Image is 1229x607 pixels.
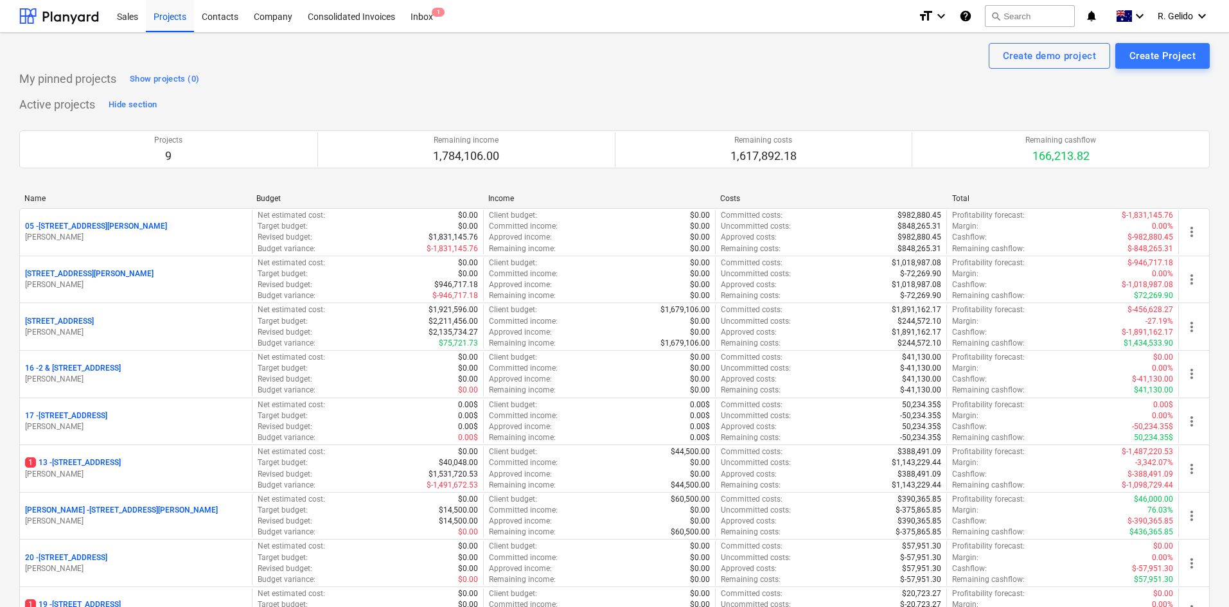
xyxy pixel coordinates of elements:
p: $0.00 [690,232,710,243]
div: 05 -[STREET_ADDRESS][PERSON_NAME][PERSON_NAME] [25,221,247,243]
p: 20 - [STREET_ADDRESS] [25,552,107,563]
p: 0.00$ [458,421,478,432]
p: 16 - 2 & [STREET_ADDRESS] [25,363,121,374]
p: Remaining income : [489,243,556,254]
button: Hide section [105,94,160,115]
p: $0.00 [690,316,710,327]
p: Uncommitted costs : [721,316,791,327]
p: $390,365.85 [897,516,941,527]
p: $-1,487,220.53 [1122,446,1173,457]
p: Profitability forecast : [952,352,1025,363]
p: Projects [154,135,182,146]
p: Committed income : [489,268,558,279]
p: $1,143,229.44 [892,480,941,491]
p: $0.00 [690,279,710,290]
p: Margin : [952,505,978,516]
p: Target budget : [258,410,308,421]
p: Revised budget : [258,421,312,432]
p: $-1,098,729.44 [1122,480,1173,491]
p: $0.00 [690,327,710,338]
p: Remaining cashflow : [952,243,1025,254]
p: Budget variance : [258,385,315,396]
p: $-375,865.85 [896,505,941,516]
p: $244,572.10 [897,316,941,327]
div: 20 -[STREET_ADDRESS][PERSON_NAME] [25,552,247,574]
p: 0.00% [1152,268,1173,279]
p: $-1,831,145.76 [1122,210,1173,221]
p: Target budget : [258,221,308,232]
p: $-390,365.85 [1127,516,1173,527]
i: keyboard_arrow_down [933,8,949,24]
p: Profitability forecast : [952,400,1025,410]
p: Net estimated cost : [258,258,325,268]
p: [PERSON_NAME] [25,279,247,290]
div: Create demo project [1003,48,1096,64]
p: $0.00 [690,457,710,468]
p: $41,130.00 [902,374,941,385]
p: Remaining cashflow : [952,480,1025,491]
p: 9 [154,148,182,164]
p: $-982,880.45 [1127,232,1173,243]
p: Active projects [19,97,95,112]
p: Client budget : [489,400,537,410]
p: Committed costs : [721,352,782,363]
p: $0.00 [458,374,478,385]
p: $-72,269.90 [900,290,941,301]
p: Committed income : [489,363,558,374]
p: Uncommitted costs : [721,505,791,516]
p: Budget variance : [258,432,315,443]
p: Client budget : [489,494,537,505]
p: $244,572.10 [897,338,941,349]
p: $-1,891,162.17 [1122,327,1173,338]
p: -27.19% [1145,316,1173,327]
p: Remaining costs : [721,432,781,443]
p: $0.00 [458,446,478,457]
p: $-41,130.00 [900,385,941,396]
p: Remaining costs : [721,243,781,254]
button: Search [985,5,1075,27]
p: $1,831,145.76 [429,232,478,243]
p: $0.00 [690,352,710,363]
p: Remaining costs : [721,385,781,396]
p: Budget variance : [258,338,315,349]
p: Remaining cashflow : [952,432,1025,443]
p: Remaining income : [489,480,556,491]
p: Net estimated cost : [258,352,325,363]
p: Approved costs : [721,232,777,243]
p: Net estimated cost : [258,494,325,505]
p: 1,784,106.00 [433,148,499,164]
p: Uncommitted costs : [721,363,791,374]
p: $-375,865.85 [896,527,941,538]
p: $0.00 [690,268,710,279]
p: Net estimated cost : [258,304,325,315]
p: $0.00 [690,258,710,268]
p: Committed costs : [721,210,782,221]
p: 0.00$ [1153,400,1173,410]
p: 0.00% [1152,363,1173,374]
p: Profitability forecast : [952,494,1025,505]
p: Cashflow : [952,327,987,338]
p: Client budget : [489,352,537,363]
p: Margin : [952,316,978,327]
p: $1,679,106.00 [660,338,710,349]
p: Net estimated cost : [258,541,325,552]
button: Show projects (0) [127,69,202,89]
p: 76.03% [1147,505,1173,516]
p: Committed costs : [721,494,782,505]
i: Knowledge base [959,8,972,24]
p: -50,234.35$ [1132,421,1173,432]
p: Client budget : [489,210,537,221]
p: Target budget : [258,457,308,468]
p: Committed costs : [721,400,782,410]
p: Remaining income : [489,432,556,443]
p: $388,491.09 [897,469,941,480]
p: Remaining income [433,135,499,146]
p: $848,265.31 [897,221,941,232]
p: $1,018,987.08 [892,258,941,268]
p: $1,434,533.90 [1124,338,1173,349]
div: 17 -[STREET_ADDRESS][PERSON_NAME] [25,410,247,432]
p: 0.00$ [458,400,478,410]
i: notifications [1085,8,1098,24]
p: $1,921,596.00 [429,304,478,315]
p: Uncommitted costs : [721,221,791,232]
